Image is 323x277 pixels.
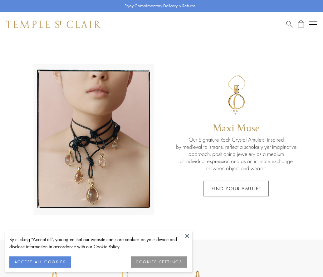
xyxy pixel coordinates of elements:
a: Open Shopping Bag [298,20,304,28]
a: Search [286,20,293,28]
img: Temple St. Clair [6,21,100,28]
button: COOKIES SETTINGS [131,256,187,268]
button: ACCEPT ALL COOKIES [9,256,71,268]
div: By clicking “Accept all”, you agree that our website can store cookies on your device and disclos... [9,236,187,250]
p: Enjoy Complimentary Delivery & Returns [125,3,195,9]
button: Open navigation [309,21,317,28]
